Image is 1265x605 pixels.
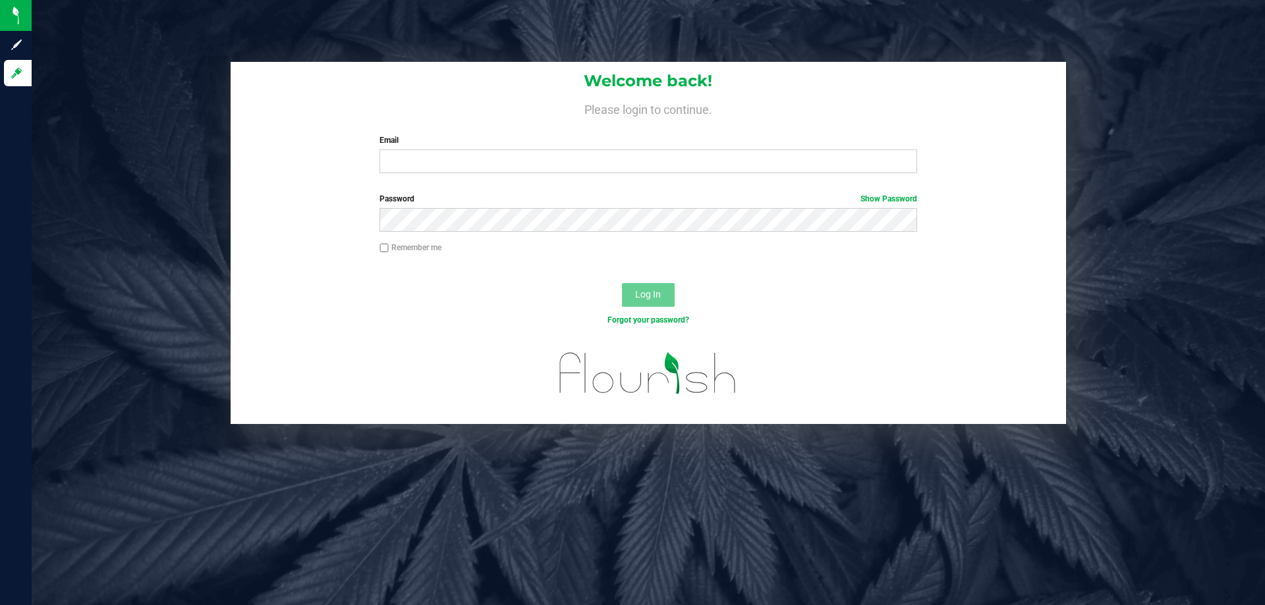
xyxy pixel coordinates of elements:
[231,72,1066,90] h1: Welcome back!
[10,38,23,51] inline-svg: Sign up
[10,66,23,80] inline-svg: Log in
[635,289,661,300] span: Log In
[860,194,917,203] a: Show Password
[379,242,441,253] label: Remember me
[379,194,414,203] span: Password
[379,134,916,146] label: Email
[544,340,752,407] img: flourish_logo.svg
[379,244,389,253] input: Remember me
[607,315,689,325] a: Forgot your password?
[231,100,1066,116] h4: Please login to continue.
[622,283,675,307] button: Log In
